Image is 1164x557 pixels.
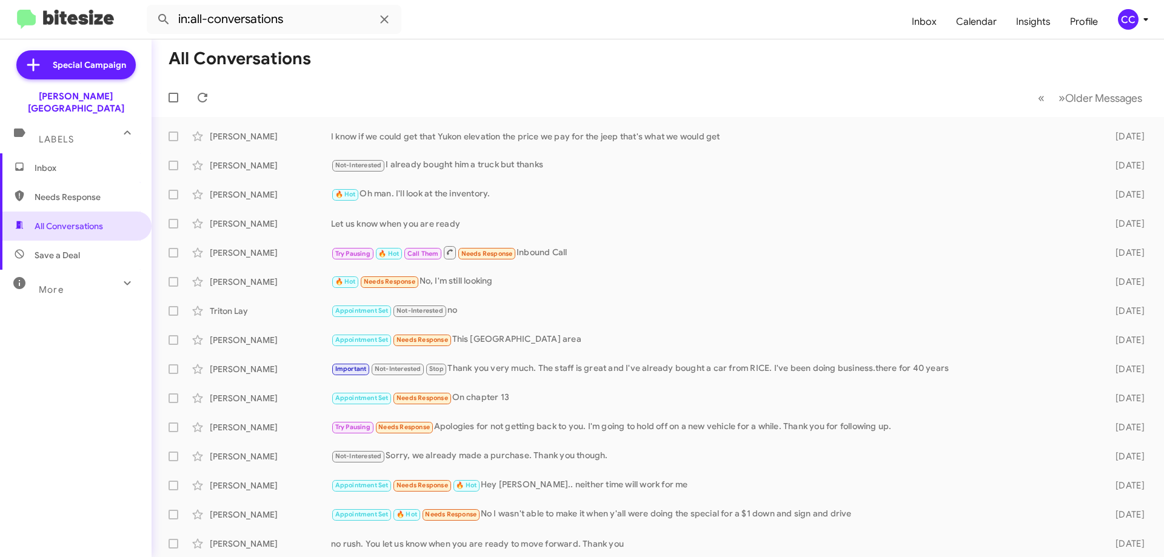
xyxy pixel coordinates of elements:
[331,218,1096,230] div: Let us know when you are ready
[210,188,331,201] div: [PERSON_NAME]
[1096,450,1154,462] div: [DATE]
[39,284,64,295] span: More
[902,4,946,39] a: Inbox
[1096,218,1154,230] div: [DATE]
[331,449,1096,463] div: Sorry, we already made a purchase. Thank you though.
[335,161,382,169] span: Not-Interested
[35,249,80,261] span: Save a Deal
[331,538,1096,550] div: no rush. You let us know when you are ready to move forward. Thank you
[1096,305,1154,317] div: [DATE]
[1096,276,1154,288] div: [DATE]
[1096,363,1154,375] div: [DATE]
[1060,4,1108,39] a: Profile
[331,275,1096,289] div: No, I'm still looking
[1096,392,1154,404] div: [DATE]
[210,130,331,142] div: [PERSON_NAME]
[1038,90,1045,105] span: «
[1096,479,1154,492] div: [DATE]
[53,59,126,71] span: Special Campaign
[210,159,331,172] div: [PERSON_NAME]
[378,250,399,258] span: 🔥 Hot
[378,423,430,431] span: Needs Response
[35,191,138,203] span: Needs Response
[1065,92,1142,105] span: Older Messages
[1051,85,1149,110] button: Next
[210,450,331,462] div: [PERSON_NAME]
[16,50,136,79] a: Special Campaign
[335,452,382,460] span: Not-Interested
[331,420,1096,434] div: Apologies for not getting back to you. I'm going to hold off on a new vehicle for a while. Thank ...
[210,421,331,433] div: [PERSON_NAME]
[335,278,356,285] span: 🔥 Hot
[335,481,389,489] span: Appointment Set
[331,333,1096,347] div: This [GEOGRAPHIC_DATA] area
[396,394,448,402] span: Needs Response
[1118,9,1139,30] div: CC
[396,336,448,344] span: Needs Response
[147,5,401,34] input: Search
[1108,9,1151,30] button: CC
[456,481,477,489] span: 🔥 Hot
[396,481,448,489] span: Needs Response
[364,278,415,285] span: Needs Response
[1096,188,1154,201] div: [DATE]
[396,510,417,518] span: 🔥 Hot
[331,187,1096,201] div: Oh man. I'll look at the inventory.
[1096,538,1154,550] div: [DATE]
[335,394,389,402] span: Appointment Set
[1096,334,1154,346] div: [DATE]
[425,510,477,518] span: Needs Response
[35,162,138,174] span: Inbox
[210,538,331,550] div: [PERSON_NAME]
[946,4,1006,39] a: Calendar
[1096,159,1154,172] div: [DATE]
[210,276,331,288] div: [PERSON_NAME]
[461,250,513,258] span: Needs Response
[335,336,389,344] span: Appointment Set
[335,250,370,258] span: Try Pausing
[210,218,331,230] div: [PERSON_NAME]
[210,305,331,317] div: Triton Lay
[35,220,103,232] span: All Conversations
[1031,85,1052,110] button: Previous
[1006,4,1060,39] a: Insights
[375,365,421,373] span: Not-Interested
[210,247,331,259] div: [PERSON_NAME]
[335,510,389,518] span: Appointment Set
[331,304,1096,318] div: no
[335,190,356,198] span: 🔥 Hot
[39,134,74,145] span: Labels
[1096,247,1154,259] div: [DATE]
[210,363,331,375] div: [PERSON_NAME]
[331,130,1096,142] div: I know if we could get that Yukon elevation the price we pay for the jeep that's what we would get
[429,365,444,373] span: Stop
[335,307,389,315] span: Appointment Set
[396,307,443,315] span: Not-Interested
[331,507,1096,521] div: No I wasn't able to make it when y'all were doing the special for a $1 down and sign and drive
[210,479,331,492] div: [PERSON_NAME]
[331,478,1096,492] div: Hey [PERSON_NAME].. neither time will work for me
[335,423,370,431] span: Try Pausing
[1096,421,1154,433] div: [DATE]
[210,509,331,521] div: [PERSON_NAME]
[335,365,367,373] span: Important
[210,334,331,346] div: [PERSON_NAME]
[331,391,1096,405] div: On chapter 13
[1059,90,1065,105] span: »
[1096,130,1154,142] div: [DATE]
[169,49,311,68] h1: All Conversations
[1031,85,1149,110] nav: Page navigation example
[407,250,439,258] span: Call Them
[331,245,1096,260] div: Inbound Call
[1096,509,1154,521] div: [DATE]
[331,362,1096,376] div: Thank you very much. The staff is great and I've already bought a car from RICE. I've been doing ...
[331,158,1096,172] div: I already bought him a truck but thanks
[210,392,331,404] div: [PERSON_NAME]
